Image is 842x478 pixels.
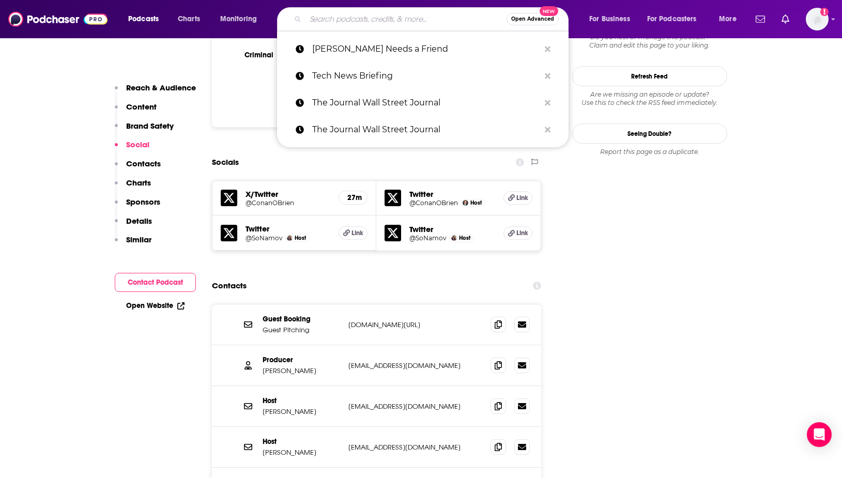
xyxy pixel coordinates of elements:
a: Show notifications dropdown [777,10,793,28]
button: Social [115,140,149,159]
a: Link [503,191,532,205]
text: Criminal [244,51,273,59]
button: open menu [121,11,172,27]
button: Open AdvancedNew [507,13,559,25]
p: Host [263,396,340,405]
button: Details [115,216,152,235]
span: For Podcasters [647,12,697,26]
a: Link [339,226,368,240]
span: Link [351,229,363,237]
h2: Socials [212,152,239,172]
p: Charts [126,178,151,188]
h5: 27m [347,193,359,202]
p: Reach & Audience [126,83,196,92]
span: Logged in as Isla [806,8,829,30]
img: Conan O'Brien [463,200,468,206]
div: Report this page as a duplicate. [572,148,727,156]
span: Host [470,199,482,206]
p: Sponsors [126,197,160,207]
a: @SoNamov [409,234,447,242]
svg: Add a profile image [820,8,829,16]
p: Similar [126,235,151,244]
button: open menu [582,11,643,27]
button: Contacts [115,159,161,178]
span: Host [295,235,306,241]
button: Content [115,102,157,121]
p: [PERSON_NAME] [263,366,340,375]
span: Podcasts [128,12,159,26]
button: Brand Safety [115,121,174,140]
input: Search podcasts, credits, & more... [305,11,507,27]
span: New [540,6,558,16]
p: Guest Booking [263,315,340,323]
span: Monitoring [220,12,257,26]
button: Refresh Feed [572,66,727,86]
a: @SoNamov [246,234,283,242]
a: Seeing Double? [572,124,727,144]
button: Show profile menu [806,8,829,30]
h5: Twitter [409,224,495,234]
a: @ConanOBrien [246,199,331,207]
p: Producer [263,356,340,364]
button: open menu [640,11,712,27]
p: The Journal Wall Street Journal [312,89,540,116]
p: [EMAIL_ADDRESS][DOMAIN_NAME] [348,361,483,370]
span: Link [516,229,528,237]
a: The Journal Wall Street Journal [277,116,569,143]
span: Open Advanced [511,17,554,22]
p: Conan O'Brien Needs a Friend [312,36,540,63]
p: Host [263,437,340,446]
p: Content [126,102,157,112]
p: [DOMAIN_NAME][URL] [348,320,483,329]
button: Charts [115,178,151,197]
div: Open Intercom Messenger [807,422,832,447]
div: Search podcasts, credits, & more... [287,7,578,31]
img: Podchaser - Follow, Share and Rate Podcasts [8,9,108,29]
a: Tech News Briefing [277,63,569,89]
img: User Profile [806,8,829,30]
p: [EMAIL_ADDRESS][DOMAIN_NAME] [348,443,483,452]
span: For Business [589,12,630,26]
button: Reach & Audience [115,83,196,102]
span: Link [516,194,528,202]
button: Contact Podcast [115,273,196,292]
span: Charts [178,12,200,26]
img: Sona Movsesian [451,235,457,241]
p: Details [126,216,152,226]
p: Brand Safety [126,121,174,131]
div: Are we missing an episode or update? Use this to check the RSS feed immediately. [572,90,727,107]
div: Claim and edit this page to your liking. [572,33,727,50]
a: The Journal Wall Street Journal [277,89,569,116]
p: The Journal Wall Street Journal [312,116,540,143]
h2: Contacts [212,276,247,296]
a: @ConanOBrien [409,199,458,207]
p: [PERSON_NAME] [263,448,340,457]
span: Host [459,235,470,241]
button: open menu [213,11,270,27]
button: Sponsors [115,197,160,216]
p: Social [126,140,149,149]
a: Show notifications dropdown [752,10,769,28]
a: Charts [171,11,206,27]
button: open menu [712,11,749,27]
p: Tech News Briefing [312,63,540,89]
a: Link [503,226,532,240]
p: [EMAIL_ADDRESS][DOMAIN_NAME] [348,402,483,411]
img: Sona Movsesian [287,235,293,241]
a: [PERSON_NAME] Needs a Friend [277,36,569,63]
h5: X/Twitter [246,189,331,199]
button: Similar [115,235,151,254]
a: Open Website [126,301,185,310]
h5: Twitter [246,224,331,234]
p: [PERSON_NAME] [263,407,340,416]
p: Guest Pitching [263,326,340,334]
p: Contacts [126,159,161,168]
h5: Twitter [409,189,495,199]
span: More [719,12,737,26]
